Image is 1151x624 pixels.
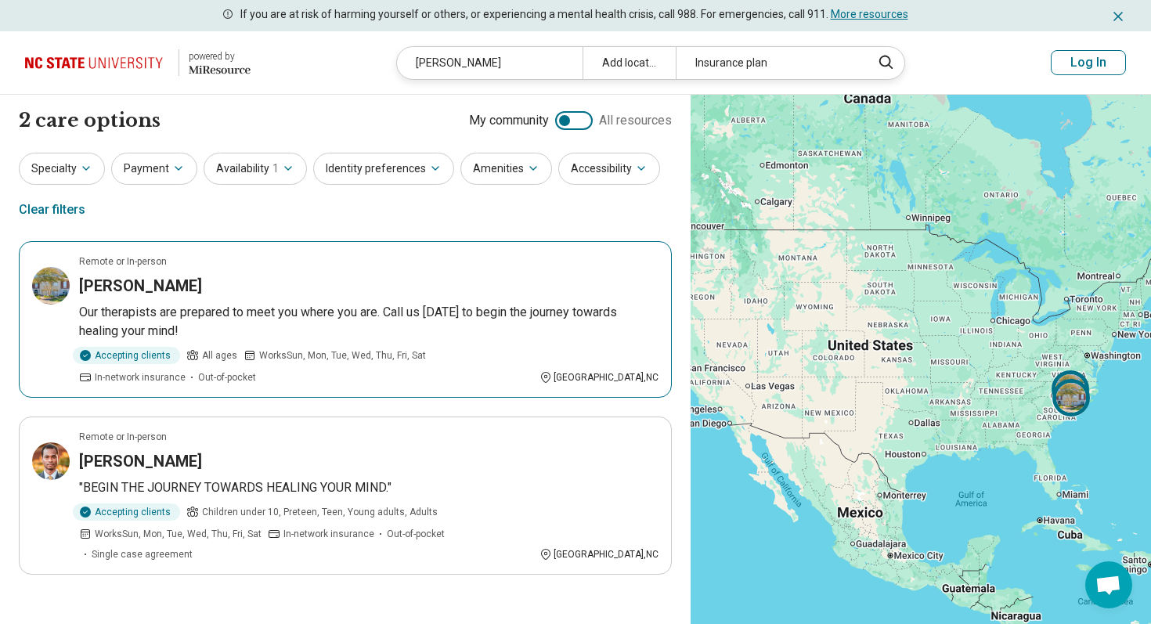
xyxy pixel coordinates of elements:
[79,254,167,269] p: Remote or In-person
[583,47,676,79] div: Add location
[19,191,85,229] div: Clear filters
[95,370,186,384] span: In-network insurance
[92,547,193,561] span: Single case agreement
[79,478,658,497] p: "BEGIN THE JOURNEY TOWARDS HEALING YOUR MIND."
[202,505,438,519] span: Children under 10, Preteen, Teen, Young adults, Adults
[73,347,180,364] div: Accepting clients
[1110,6,1126,25] button: Dismiss
[599,111,672,130] span: All resources
[558,153,660,185] button: Accessibility
[469,111,549,130] span: My community
[19,153,105,185] button: Specialty
[272,161,279,177] span: 1
[1051,50,1126,75] button: Log In
[79,275,202,297] h3: [PERSON_NAME]
[240,6,908,23] p: If you are at risk of harming yourself or others, or experiencing a mental health crisis, call 98...
[25,44,169,81] img: North Carolina State University
[73,503,180,521] div: Accepting clients
[387,527,445,541] span: Out-of-pocket
[1085,561,1132,608] a: Open chat
[19,107,161,134] h1: 2 care options
[539,547,658,561] div: [GEOGRAPHIC_DATA] , NC
[283,527,374,541] span: In-network insurance
[539,370,658,384] div: [GEOGRAPHIC_DATA] , NC
[198,370,256,384] span: Out-of-pocket
[79,430,167,444] p: Remote or In-person
[313,153,454,185] button: Identity preferences
[95,527,262,541] span: Works Sun, Mon, Tue, Wed, Thu, Fri, Sat
[676,47,861,79] div: Insurance plan
[79,450,202,472] h3: [PERSON_NAME]
[202,348,237,362] span: All ages
[111,153,197,185] button: Payment
[831,8,908,20] a: More resources
[189,49,251,63] div: powered by
[259,348,426,362] span: Works Sun, Mon, Tue, Wed, Thu, Fri, Sat
[397,47,583,79] div: [PERSON_NAME]
[79,303,658,341] p: Our therapists are prepared to meet you where you are. Call us [DATE] to begin the journey toward...
[204,153,307,185] button: Availability1
[25,44,251,81] a: North Carolina State University powered by
[460,153,552,185] button: Amenities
